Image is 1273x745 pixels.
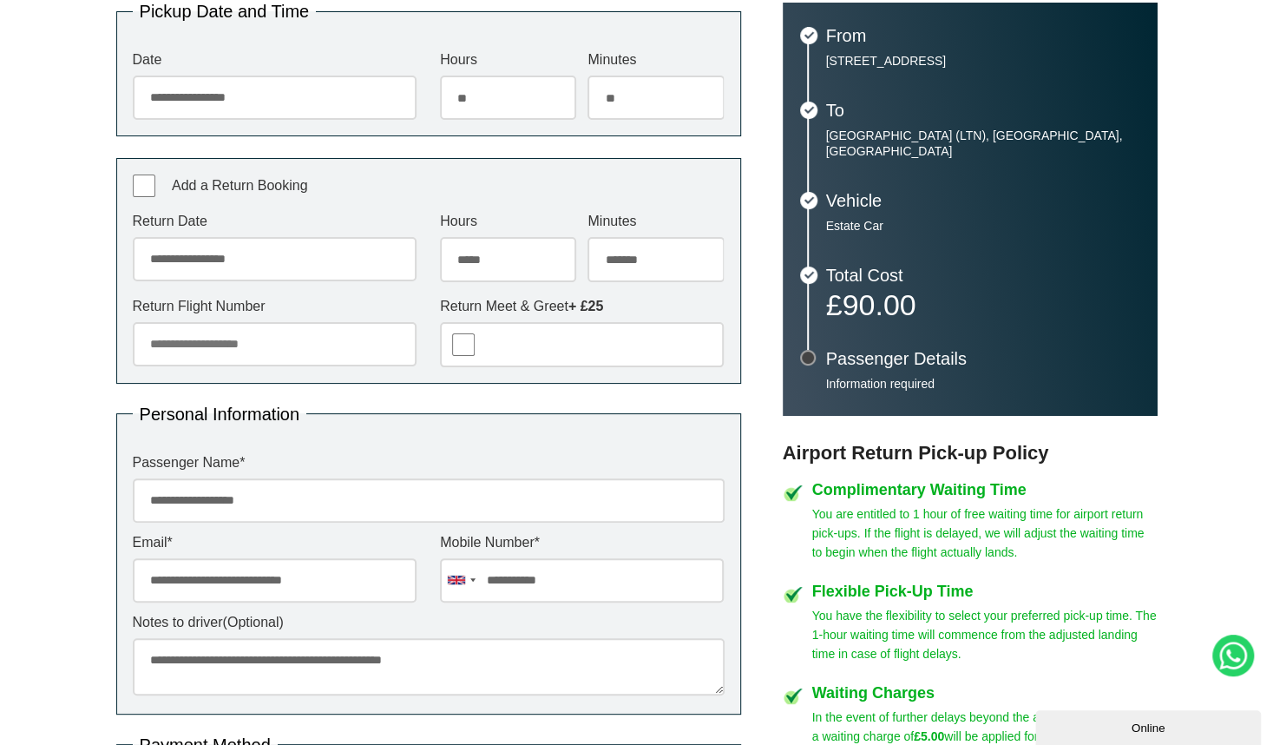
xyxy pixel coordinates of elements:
legend: Personal Information [133,405,307,423]
input: Add a Return Booking [133,175,155,197]
label: Date [133,53,417,67]
label: Return Flight Number [133,300,417,313]
p: You have the flexibility to select your preferred pick-up time. The 1-hour waiting time will comm... [812,606,1158,663]
label: Minutes [587,214,724,228]
p: [GEOGRAPHIC_DATA] (LTN), [GEOGRAPHIC_DATA], [GEOGRAPHIC_DATA] [826,128,1140,159]
h3: Airport Return Pick-up Policy [783,442,1158,465]
p: Estate Car [826,218,1140,234]
legend: Pickup Date and Time [133,3,317,20]
label: Notes to driver [133,616,725,630]
h3: Passenger Details [826,350,1140,367]
label: Minutes [587,53,724,67]
label: Hours [440,53,576,67]
h4: Complimentary Waiting Time [812,482,1158,498]
strong: £5.00 [914,729,944,743]
label: Return Date [133,214,417,228]
label: Hours [440,214,576,228]
label: Return Meet & Greet [440,300,724,313]
h4: Flexible Pick-Up Time [812,583,1158,599]
label: Mobile Number [440,536,724,550]
p: £ [826,293,1140,317]
label: Passenger Name [133,456,725,470]
label: Email [133,536,417,550]
h3: Vehicle [826,192,1140,209]
h3: Total Cost [826,267,1140,284]
p: Information required [826,376,1140,392]
iframe: chat widget [1035,707,1264,745]
span: Add a Return Booking [172,178,308,193]
h3: To [826,102,1140,119]
span: (Optional) [223,615,284,630]
strong: + £25 [568,299,603,313]
h3: From [826,27,1140,44]
p: [STREET_ADDRESS] [826,53,1140,69]
div: United Kingdom: +44 [441,559,481,602]
span: 90.00 [842,288,915,321]
p: You are entitled to 1 hour of free waiting time for airport return pick-ups. If the flight is del... [812,504,1158,562]
h4: Waiting Charges [812,685,1158,701]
